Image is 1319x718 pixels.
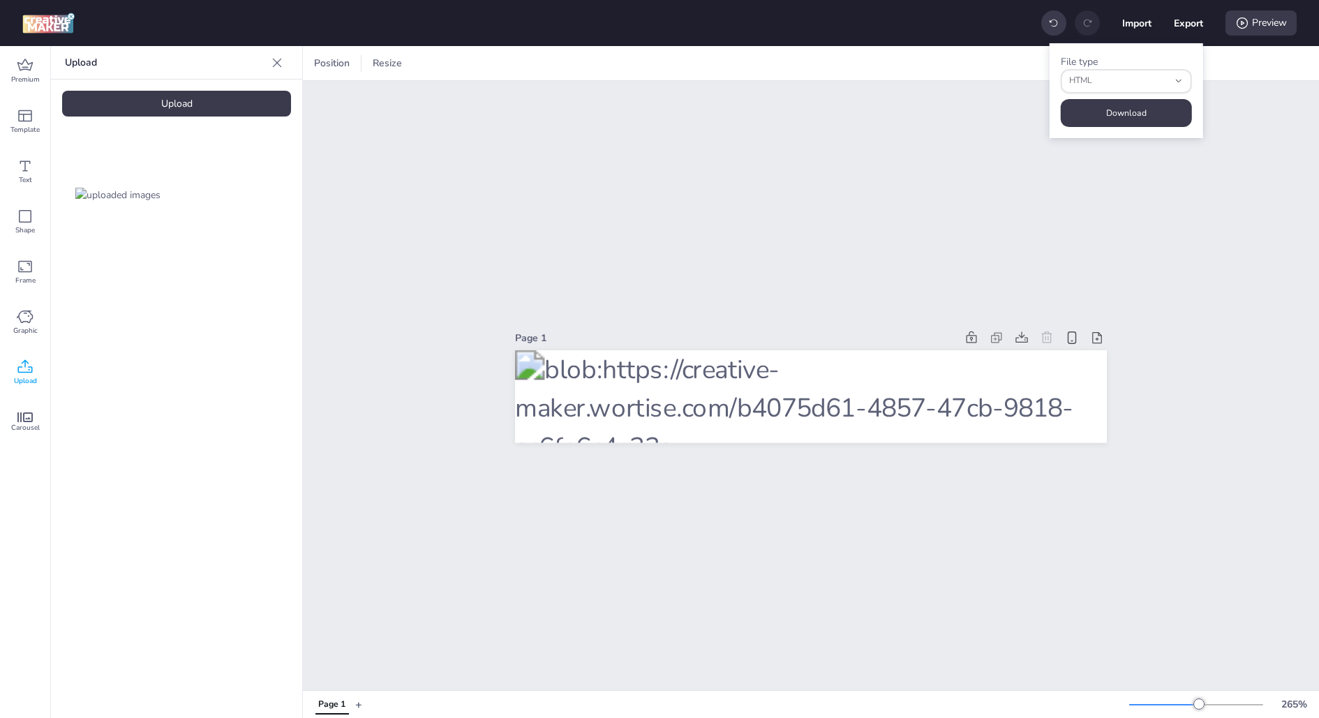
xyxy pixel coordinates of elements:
span: Frame [15,275,36,286]
div: Page 1 [515,331,956,345]
img: uploaded images [75,188,161,202]
div: Page 1 [318,698,345,711]
div: Upload [62,91,291,117]
button: Import [1122,8,1152,38]
img: logo Creative Maker [22,13,75,33]
button: Export [1174,8,1203,38]
p: Upload [65,46,266,80]
span: Resize [370,56,405,70]
label: File type [1061,55,1098,68]
button: + [355,692,362,717]
span: Upload [14,375,37,387]
div: Preview [1225,10,1297,36]
span: HTML [1069,75,1168,87]
span: Carousel [11,422,40,433]
button: Download [1061,99,1192,127]
span: Text [19,174,32,186]
div: 265 % [1277,697,1311,712]
span: Template [10,124,40,135]
span: Position [311,56,352,70]
div: Tabs [308,692,355,717]
span: Premium [11,74,40,85]
button: fileType [1061,69,1192,94]
span: Graphic [13,325,38,336]
span: Shape [15,225,35,236]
